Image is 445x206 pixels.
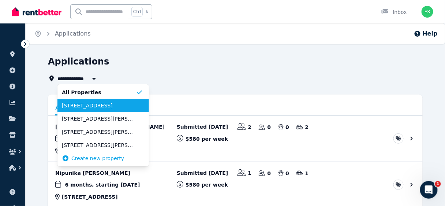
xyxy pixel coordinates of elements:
span: [STREET_ADDRESS][PERSON_NAME] [62,141,136,149]
img: Elaine Sheeley [422,6,433,18]
span: [STREET_ADDRESS] [62,102,136,109]
a: View application: Filippo Teta and Matteo Fantinato [48,116,423,162]
a: Applications [55,30,91,37]
span: Ctrl [131,7,143,16]
span: 1 [435,181,441,187]
h1: Applications [48,56,109,67]
div: Inbox [381,8,407,16]
iframe: Intercom live chat [420,181,438,199]
span: All Properties [62,89,136,96]
nav: Breadcrumb [26,23,100,44]
span: [STREET_ADDRESS][PERSON_NAME] [62,115,136,122]
a: Applied [55,102,90,115]
button: Help [414,29,438,38]
span: Create new property [71,155,124,162]
span: k [146,9,148,15]
span: [STREET_ADDRESS][PERSON_NAME] [62,128,136,136]
img: RentBetter [12,6,61,17]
